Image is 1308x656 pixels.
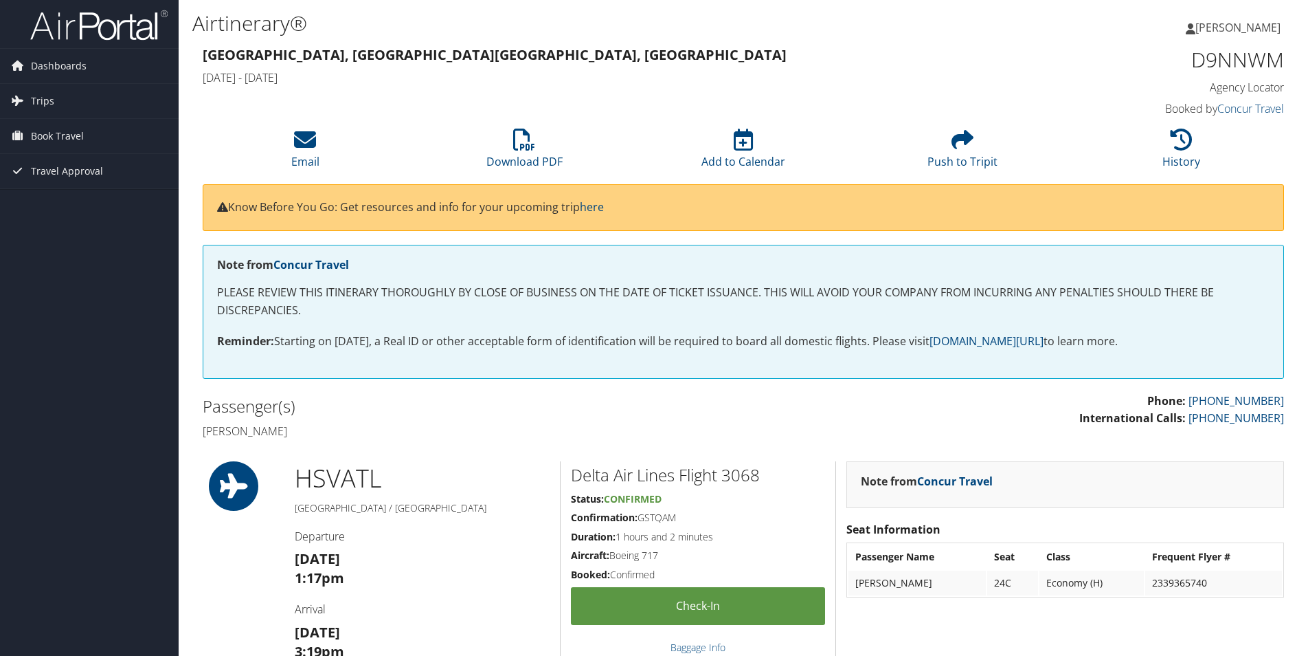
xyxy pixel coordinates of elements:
[295,569,344,587] strong: 1:17pm
[571,587,825,625] a: Check-in
[295,549,340,568] strong: [DATE]
[571,492,604,505] strong: Status:
[1186,7,1294,48] a: [PERSON_NAME]
[203,424,733,439] h4: [PERSON_NAME]
[1145,571,1282,595] td: 2339365740
[1217,101,1284,116] a: Concur Travel
[670,641,725,654] a: Baggage Info
[1147,393,1186,408] strong: Phone:
[295,623,340,642] strong: [DATE]
[31,84,54,118] span: Trips
[571,530,616,543] strong: Duration:
[571,568,825,582] h5: Confirmed
[1195,20,1281,35] span: [PERSON_NAME]
[571,568,610,581] strong: Booked:
[217,199,1270,217] p: Know Before You Go: Get resources and info for your upcoming trip
[846,522,940,537] strong: Seat Information
[861,474,993,489] strong: Note from
[203,70,1008,85] h4: [DATE] - [DATE]
[1188,411,1284,426] a: [PHONE_NUMBER]
[486,136,563,169] a: Download PDF
[1039,545,1144,569] th: Class
[929,334,1044,349] a: [DOMAIN_NAME][URL]
[30,9,168,41] img: airportal-logo.png
[927,136,997,169] a: Push to Tripit
[217,257,349,272] strong: Note from
[571,530,825,544] h5: 1 hours and 2 minutes
[604,492,662,505] span: Confirmed
[1079,411,1186,426] strong: International Calls:
[917,474,993,489] a: Concur Travel
[217,284,1270,319] p: PLEASE REVIEW THIS ITINERARY THOROUGHLY BY CLOSE OF BUSINESS ON THE DATE OF TICKET ISSUANCE. THIS...
[987,571,1038,595] td: 24C
[1029,80,1284,95] h4: Agency Locator
[1188,393,1284,408] a: [PHONE_NUMBER]
[571,549,825,562] h5: Boeing 717
[203,45,787,64] strong: [GEOGRAPHIC_DATA], [GEOGRAPHIC_DATA] [GEOGRAPHIC_DATA], [GEOGRAPHIC_DATA]
[295,529,550,544] h4: Departure
[217,334,274,349] strong: Reminder:
[580,199,604,215] a: here
[295,461,550,496] h1: HSV ATL
[203,395,733,418] h2: Passenger(s)
[1145,545,1282,569] th: Frequent Flyer #
[31,154,103,188] span: Travel Approval
[1029,101,1284,116] h4: Booked by
[848,545,986,569] th: Passenger Name
[987,545,1038,569] th: Seat
[273,257,349,272] a: Concur Travel
[291,136,319,169] a: Email
[1029,45,1284,74] h1: D9NNWM
[295,602,550,617] h4: Arrival
[1162,136,1200,169] a: History
[1039,571,1144,595] td: Economy (H)
[31,119,84,153] span: Book Travel
[31,49,87,83] span: Dashboards
[701,136,785,169] a: Add to Calendar
[295,501,550,515] h5: [GEOGRAPHIC_DATA] / [GEOGRAPHIC_DATA]
[192,9,927,38] h1: Airtinerary®
[848,571,986,595] td: [PERSON_NAME]
[571,463,825,487] h2: Delta Air Lines Flight 3068
[217,333,1270,351] p: Starting on [DATE], a Real ID or other acceptable form of identification will be required to boar...
[571,511,825,525] h5: GSTQAM
[571,511,638,524] strong: Confirmation:
[571,549,609,562] strong: Aircraft:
